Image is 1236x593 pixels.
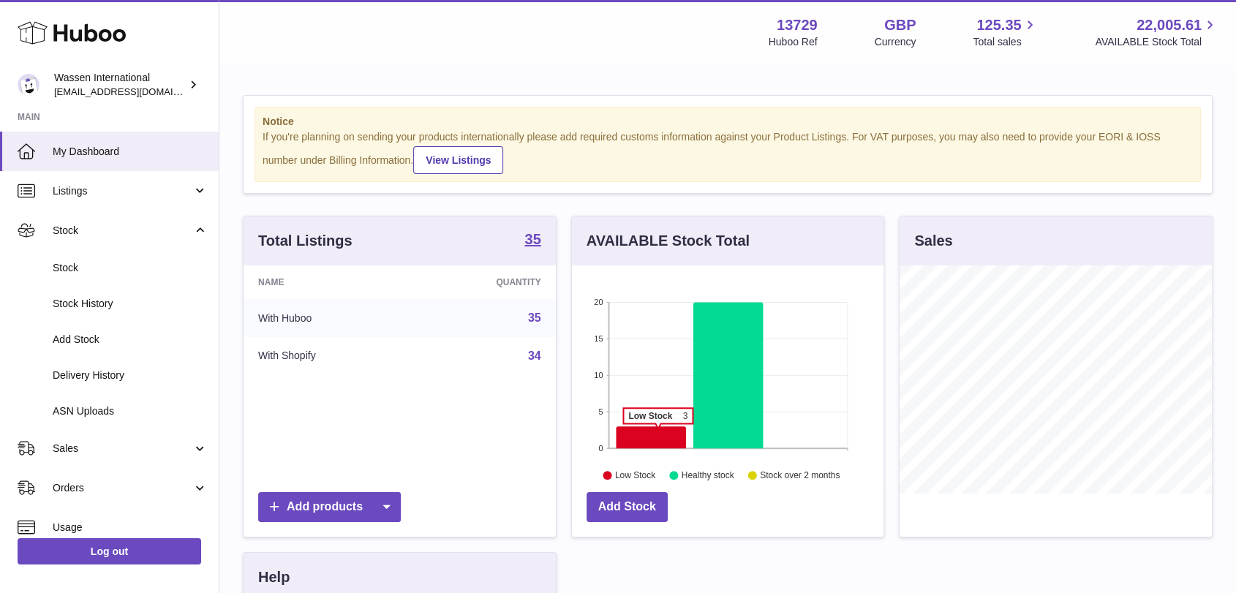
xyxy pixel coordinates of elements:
text: Healthy stock [682,470,735,480]
h3: Help [258,567,290,587]
text: 15 [594,334,603,343]
a: 34 [528,350,541,362]
th: Name [244,265,412,299]
span: [EMAIL_ADDRESS][DOMAIN_NAME] [54,86,215,97]
div: If you're planning on sending your products internationally please add required customs informati... [263,130,1193,174]
tspan: 3 [683,411,688,421]
h3: Sales [914,231,952,251]
th: Quantity [412,265,556,299]
a: Add Stock [587,492,668,522]
strong: GBP [884,15,916,35]
span: Total sales [973,35,1038,49]
div: Currency [875,35,916,49]
span: My Dashboard [53,145,208,159]
strong: Notice [263,115,1193,129]
text: 5 [598,407,603,416]
text: 10 [594,371,603,379]
span: Delivery History [53,369,208,382]
a: 35 [528,311,541,324]
a: 22,005.61 AVAILABLE Stock Total [1095,15,1218,49]
span: Stock History [53,297,208,311]
span: Listings [53,184,192,198]
a: 35 [524,232,540,249]
span: Sales [53,442,192,456]
text: Low Stock [615,470,656,480]
span: Add Stock [53,333,208,347]
h3: Total Listings [258,231,353,251]
strong: 35 [524,232,540,246]
text: 0 [598,444,603,453]
div: Wassen International [54,71,186,99]
a: View Listings [413,146,503,174]
span: Orders [53,481,192,495]
a: 125.35 Total sales [973,15,1038,49]
a: Log out [18,538,201,564]
td: With Huboo [244,299,412,337]
strong: 13729 [777,15,818,35]
span: Usage [53,521,208,535]
span: AVAILABLE Stock Total [1095,35,1218,49]
span: Stock [53,261,208,275]
span: 22,005.61 [1137,15,1202,35]
tspan: Low Stock [628,411,672,421]
span: Stock [53,224,192,238]
span: ASN Uploads [53,404,208,418]
h3: AVAILABLE Stock Total [587,231,750,251]
span: 125.35 [976,15,1021,35]
text: 20 [594,298,603,306]
img: internationalsupplychain@wassen.com [18,74,39,96]
text: Stock over 2 months [760,470,840,480]
div: Huboo Ref [769,35,818,49]
a: Add products [258,492,401,522]
td: With Shopify [244,337,412,375]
